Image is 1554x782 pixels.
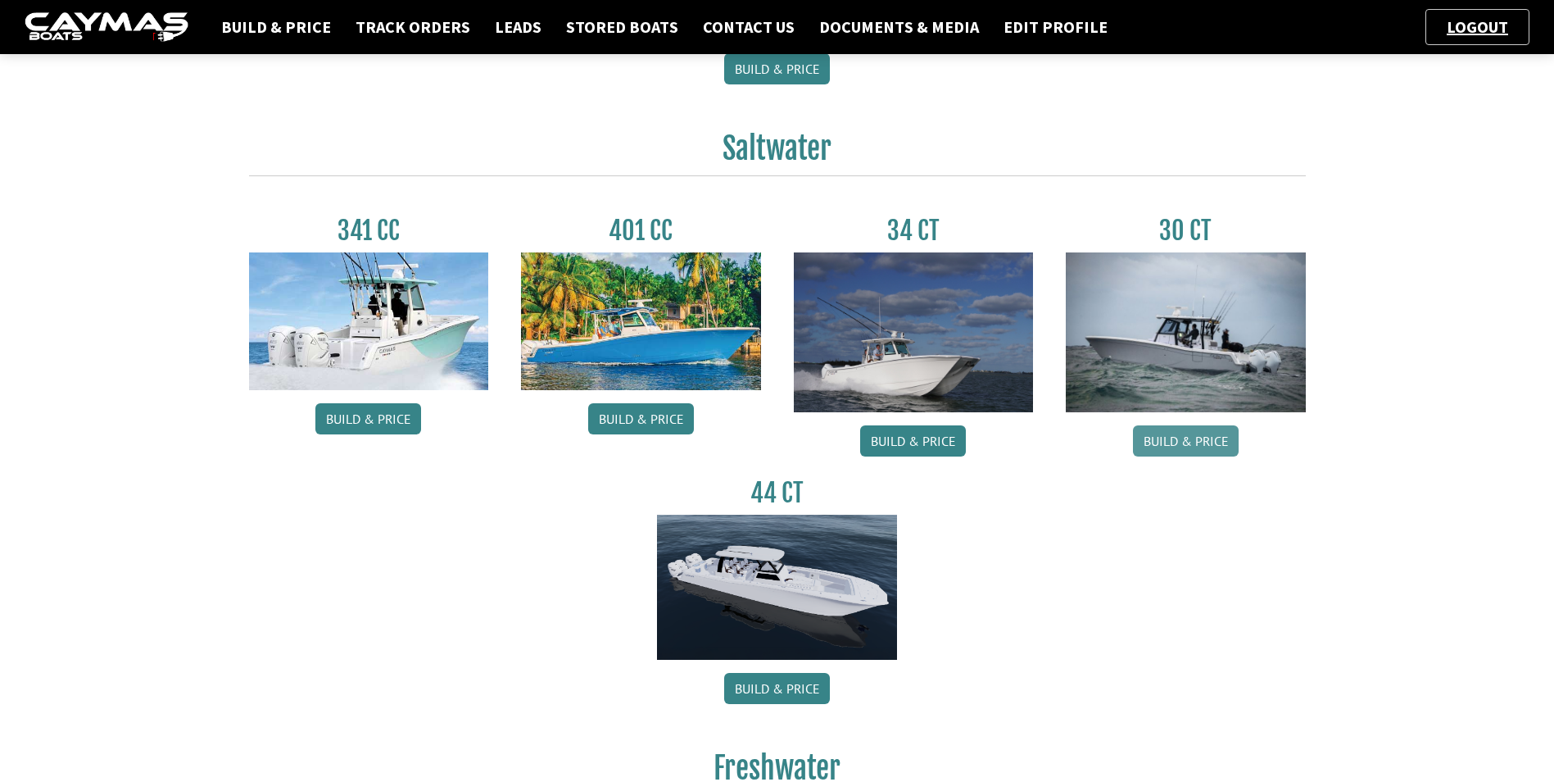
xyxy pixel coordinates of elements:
[794,252,1034,412] img: Caymas_34_CT_pic_1.jpg
[249,130,1306,176] h2: Saltwater
[794,216,1034,246] h3: 34 CT
[724,673,830,704] a: Build & Price
[657,515,897,661] img: 44ct_background.png
[588,403,694,434] a: Build & Price
[347,16,478,38] a: Track Orders
[811,16,987,38] a: Documents & Media
[521,216,761,246] h3: 401 CC
[1066,216,1306,246] h3: 30 CT
[521,252,761,390] img: 401CC_thumb.pg.jpg
[1066,252,1306,412] img: 30_CT_photo_shoot_for_caymas_connect.jpg
[213,16,339,38] a: Build & Price
[249,252,489,390] img: 341CC-thumbjpg.jpg
[995,16,1116,38] a: Edit Profile
[1133,425,1239,457] a: Build & Price
[1438,16,1516,37] a: Logout
[487,16,550,38] a: Leads
[315,403,421,434] a: Build & Price
[249,216,489,246] h3: 341 CC
[860,425,966,457] a: Build & Price
[25,12,188,43] img: caymas-dealer-connect-2ed40d3bc7270c1d8d7ffb4b79bf05adc795679939227970def78ec6f6c03838.gif
[558,16,686,38] a: Stored Boats
[695,16,803,38] a: Contact Us
[657,478,897,508] h3: 44 CT
[724,53,830,84] a: Build & Price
